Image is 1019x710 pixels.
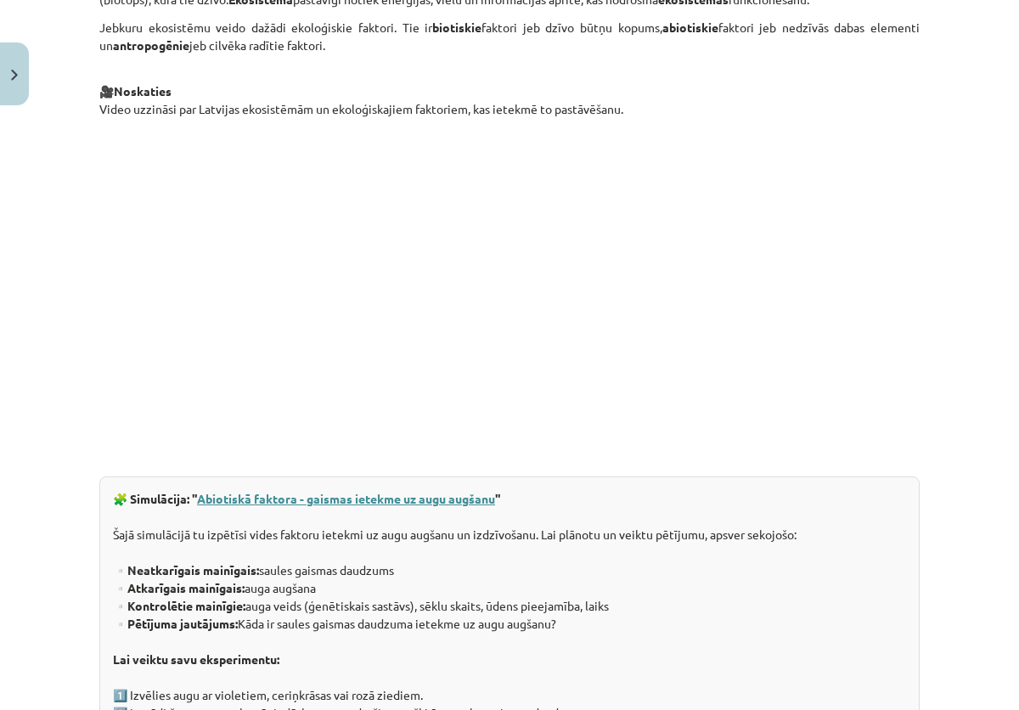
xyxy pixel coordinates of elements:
[662,20,718,35] b: abiotiskie
[113,37,189,53] b: antropogēnie
[113,598,245,613] b: ▫️Kontrolētie mainīgie:
[113,580,245,595] b: ▫️Atkarīgais mainīgais:
[432,20,481,35] b: biotiskie
[114,83,172,99] strong: Noskaties
[113,651,279,667] strong: Lai veiktu savu eksperimentu:
[113,616,238,631] b: ▫️Pētījuma jautājums:
[197,491,495,506] a: Abiotiskā faktora - gaismas ietekme uz augu augšanu
[113,562,259,578] b: ▫️Neatkarīgais mainīgais:
[99,65,920,118] p: 🎥 Video uzzināsi par Latvijas ekosistēmām un ekoloģiskajiem faktoriem, kas ietekmē to pastāvēšanu.
[99,19,920,54] p: Jebkuru ekosistēmu veido dažādi ekoloģiskie faktori. Tie ir faktori jeb dzīvo būtņu kopums, fakto...
[11,70,18,81] img: icon-close-lesson-0947bae3869378f0d4975bcd49f059093ad1ed9edebbc8119c70593378902aed.svg
[113,491,501,506] strong: 🧩 Simulācija: " "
